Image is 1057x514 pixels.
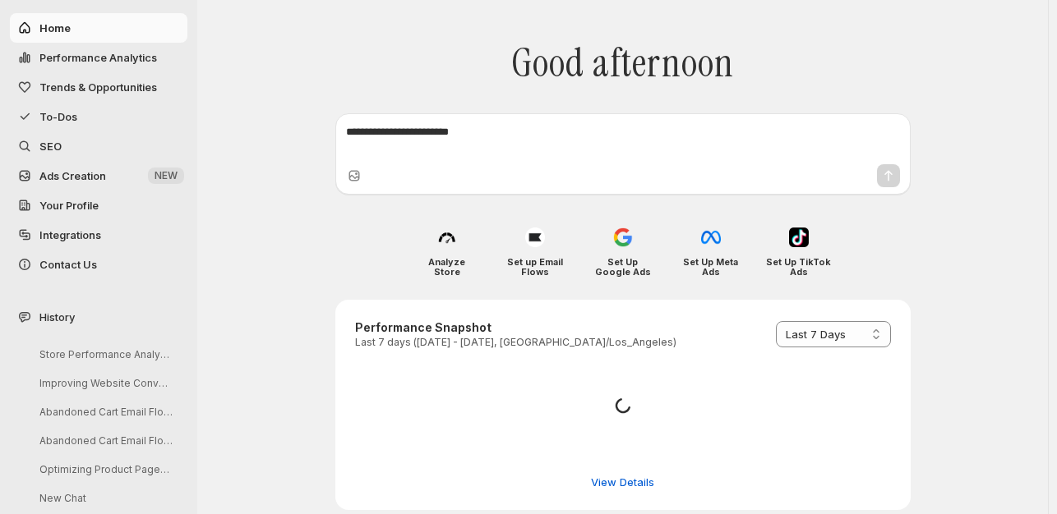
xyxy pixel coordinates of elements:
[26,342,182,367] button: Store Performance Analysis and Recommendations
[10,220,187,250] a: Integrations
[437,227,457,247] img: Analyze Store icon
[39,140,62,153] span: SEO
[10,131,187,161] a: SEO
[39,199,99,212] span: Your Profile
[10,250,187,279] button: Contact Us
[525,227,545,247] img: Set up Email Flows icon
[355,336,676,349] p: Last 7 days ([DATE] - [DATE], [GEOGRAPHIC_DATA]/Los_Angeles)
[511,39,735,87] span: Good afternoon
[10,43,187,72] button: Performance Analytics
[26,370,182,396] button: Improving Website Conversion from Increased Traffic
[10,161,187,190] button: Ads Creation
[39,80,157,94] span: Trends & Opportunities
[39,51,157,64] span: Performance Analytics
[678,257,743,277] h4: Set Up Meta Ads
[26,457,182,482] button: Optimizing Product Pages to Minimize Refunds
[39,110,77,123] span: To-Dos
[590,257,655,277] h4: Set Up Google Ads
[39,258,97,271] span: Contact Us
[26,399,182,425] button: Abandoned Cart Email Flow Strategy
[39,21,71,34] span: Home
[581,469,664,495] button: View detailed performance
[39,309,75,325] span: History
[39,228,101,241] span: Integrations
[10,102,187,131] button: To-Dos
[10,190,187,220] a: Your Profile
[502,257,567,277] h4: Set up Email Flows
[346,168,362,184] button: Upload image
[155,169,178,182] span: NEW
[701,227,721,247] img: Set Up Meta Ads icon
[613,227,633,247] img: Set Up Google Ads icon
[39,169,106,182] span: Ads Creation
[789,227,809,247] img: Set Up TikTok Ads icon
[26,428,182,453] button: Abandoned Cart Email Flow Strategy
[10,13,187,43] button: Home
[766,257,831,277] h4: Set Up TikTok Ads
[414,257,479,277] h4: Analyze Store
[591,474,654,490] span: View Details
[355,319,676,336] h3: Performance Snapshot
[26,485,182,511] button: New Chat
[10,72,187,102] button: Trends & Opportunities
